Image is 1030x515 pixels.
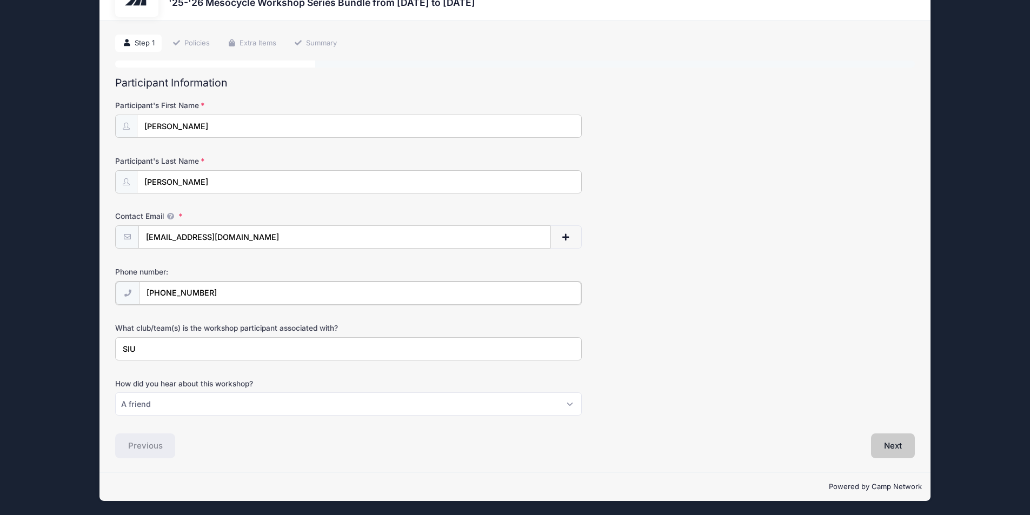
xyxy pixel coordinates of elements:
[115,100,382,111] label: Participant's First Name
[137,170,582,193] input: Participant's Last Name
[165,35,217,52] a: Policies
[220,35,283,52] a: Extra Items
[115,378,382,389] label: How did you hear about this workshop?
[287,35,344,52] a: Summary
[108,481,922,492] p: Powered by Camp Network
[115,156,382,166] label: Participant's Last Name
[115,35,162,52] a: Step 1
[115,266,382,277] label: Phone number:
[115,323,382,333] label: What club/team(s) is the workshop participant associated with?
[137,115,582,138] input: Participant's First Name
[138,225,551,249] input: email@email.com
[115,77,915,89] h2: Participant Information
[115,211,382,222] label: Contact Email
[871,433,915,458] button: Next
[139,282,581,305] input: (xxx) xxx-xxxx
